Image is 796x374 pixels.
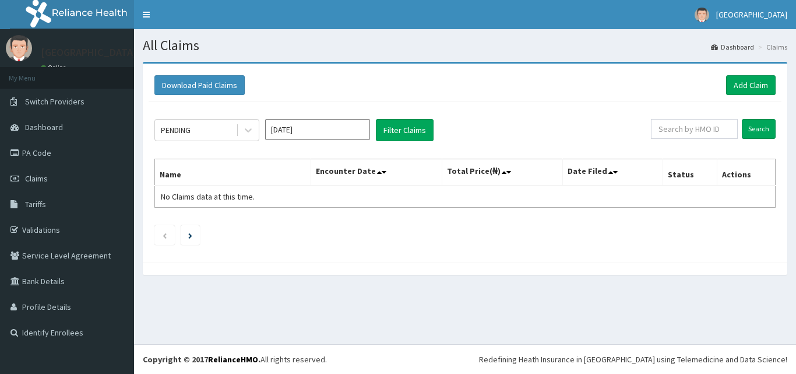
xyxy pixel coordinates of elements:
[479,354,787,365] div: Redefining Heath Insurance in [GEOGRAPHIC_DATA] using Telemedicine and Data Science!
[41,47,137,58] p: [GEOGRAPHIC_DATA]
[651,119,738,139] input: Search by HMO ID
[6,35,32,61] img: User Image
[155,159,311,186] th: Name
[41,64,69,72] a: Online
[25,122,63,132] span: Dashboard
[742,119,776,139] input: Search
[161,124,191,136] div: PENDING
[563,159,663,186] th: Date Filed
[25,199,46,209] span: Tariffs
[25,173,48,184] span: Claims
[265,119,370,140] input: Select Month and Year
[162,230,167,240] a: Previous page
[188,230,192,240] a: Next page
[154,75,245,95] button: Download Paid Claims
[208,354,258,365] a: RelianceHMO
[442,159,563,186] th: Total Price(₦)
[25,96,84,107] span: Switch Providers
[143,38,787,53] h1: All Claims
[695,8,709,22] img: User Image
[161,191,255,202] span: No Claims data at this time.
[311,159,442,186] th: Encounter Date
[376,119,434,141] button: Filter Claims
[711,42,754,52] a: Dashboard
[143,354,260,365] strong: Copyright © 2017 .
[726,75,776,95] a: Add Claim
[717,159,775,186] th: Actions
[663,159,717,186] th: Status
[134,344,796,374] footer: All rights reserved.
[716,9,787,20] span: [GEOGRAPHIC_DATA]
[755,42,787,52] li: Claims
